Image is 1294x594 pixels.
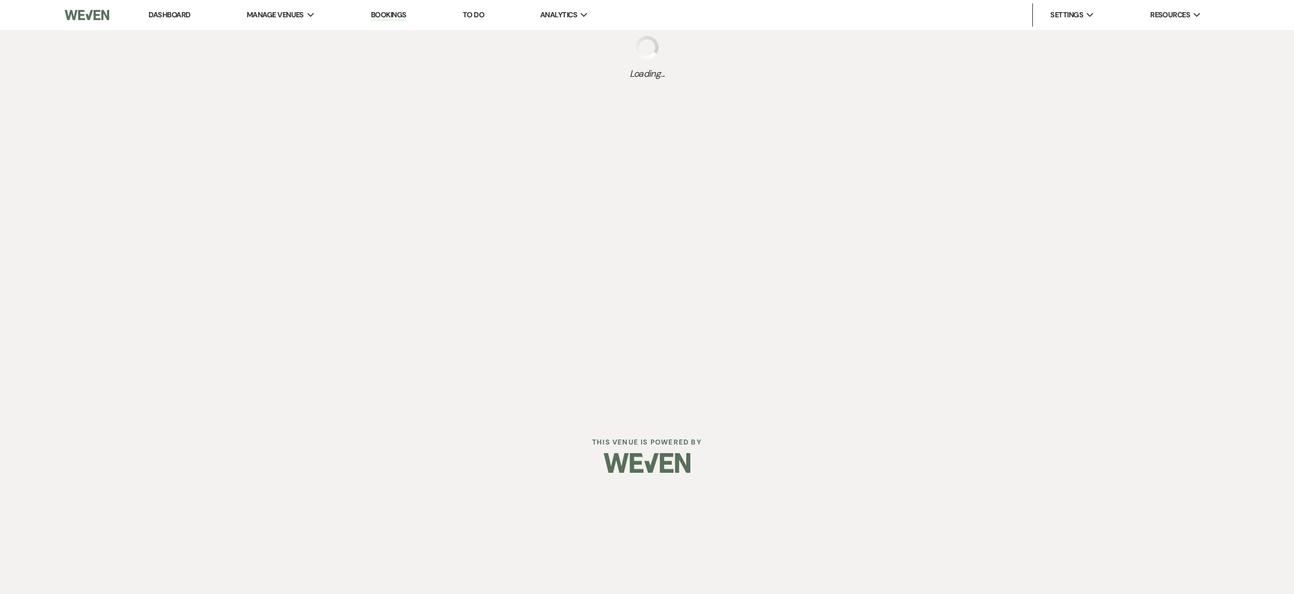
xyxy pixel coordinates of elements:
span: Manage Venues [247,9,304,21]
a: Dashboard [148,10,190,20]
span: Loading... [630,67,665,81]
a: To Do [463,10,484,20]
span: Analytics [540,9,577,21]
img: Weven Logo [604,443,690,483]
span: Settings [1050,9,1083,21]
span: Resources [1150,9,1190,21]
img: loading spinner [635,36,659,59]
a: Bookings [371,10,407,21]
img: Weven Logo [65,3,109,27]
